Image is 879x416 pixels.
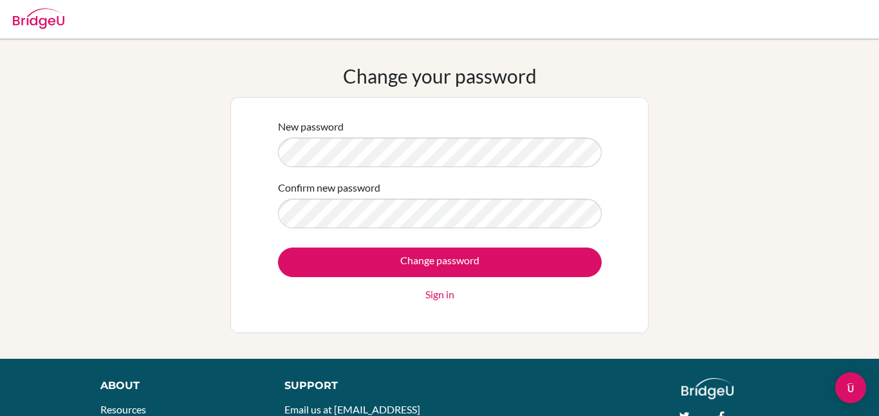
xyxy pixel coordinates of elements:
[13,8,64,29] img: Bridge-U
[278,119,344,134] label: New password
[284,378,427,393] div: Support
[278,248,602,277] input: Change password
[835,372,866,403] div: Open Intercom Messenger
[100,403,146,415] a: Resources
[100,378,255,393] div: About
[425,287,454,302] a: Sign in
[343,64,537,87] h1: Change your password
[278,180,380,195] label: Confirm new password
[681,378,734,399] img: logo_white@2x-f4f0deed5e89b7ecb1c2cc34c3e3d731f90f0f143d5ea2071677605dd97b5244.png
